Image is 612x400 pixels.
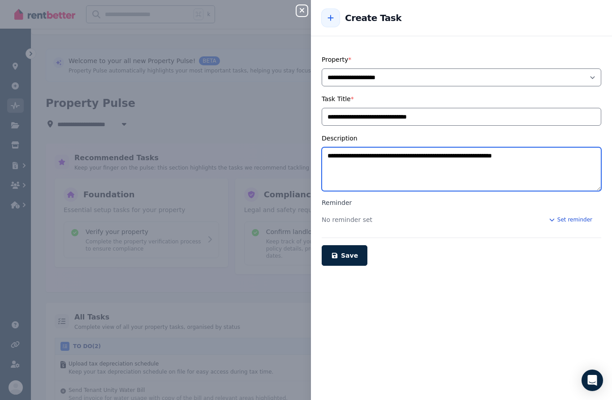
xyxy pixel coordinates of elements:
[345,12,401,24] h2: Create Task
[582,370,603,391] div: Open Intercom Messenger
[322,198,601,207] label: Reminder
[322,215,372,224] span: No reminder set
[539,213,601,227] button: Set reminder
[322,56,351,63] label: Property
[322,95,354,102] label: Task Title
[322,245,367,266] button: Save
[341,252,358,259] span: Save
[322,135,358,142] label: Description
